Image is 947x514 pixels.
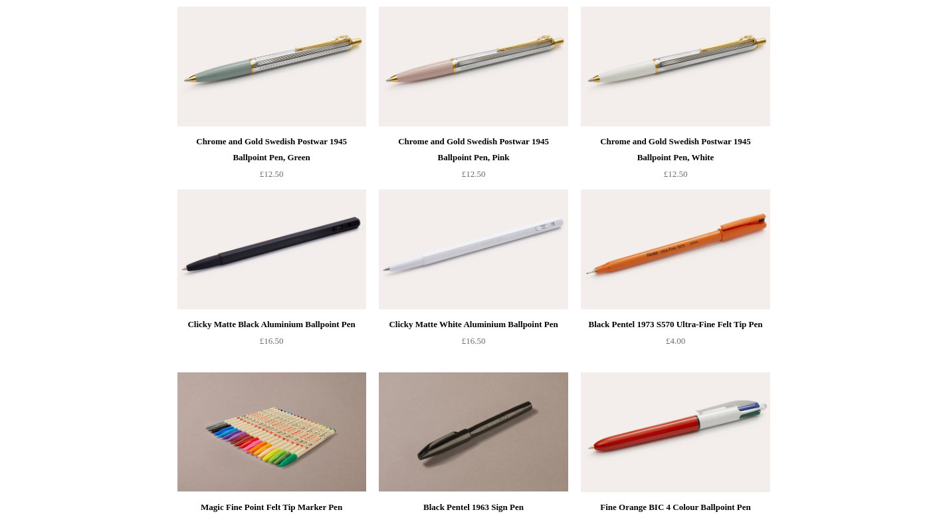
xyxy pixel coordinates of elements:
[181,317,363,332] div: Clicky Matte Black Aluminium Ballpoint Pen
[462,169,486,179] span: £12.50
[382,317,564,332] div: Clicky Matte White Aluminium Ballpoint Pen
[581,7,770,126] a: Chrome and Gold Swedish Postwar 1945 Ballpoint Pen, White Chrome and Gold Swedish Postwar 1945 Ba...
[581,317,770,371] a: Black Pentel 1973 S570 Ultra-Fine Felt Tip Pen £4.00
[181,134,363,166] div: Chrome and Gold Swedish Postwar 1945 Ballpoint Pen, Green
[379,317,568,371] a: Clicky Matte White Aluminium Ballpoint Pen £16.50
[664,169,688,179] span: £12.50
[177,372,366,492] a: Magic Fine Point Felt Tip Marker Pen Magic Fine Point Felt Tip Marker Pen
[581,190,770,309] a: Black Pentel 1973 S570 Ultra-Fine Felt Tip Pen Black Pentel 1973 S570 Ultra-Fine Felt Tip Pen
[177,134,366,188] a: Chrome and Gold Swedish Postwar 1945 Ballpoint Pen, Green £12.50
[177,372,366,492] img: Magic Fine Point Felt Tip Marker Pen
[379,7,568,126] img: Chrome and Gold Swedish Postwar 1945 Ballpoint Pen, Pink
[177,7,366,126] img: Chrome and Gold Swedish Postwar 1945 Ballpoint Pen, Green
[379,134,568,188] a: Chrome and Gold Swedish Postwar 1945 Ballpoint Pen, Pink £12.50
[177,190,366,309] img: Clicky Matte Black Aluminium Ballpoint Pen
[584,134,766,166] div: Chrome and Gold Swedish Postwar 1945 Ballpoint Pen, White
[581,7,770,126] img: Chrome and Gold Swedish Postwar 1945 Ballpoint Pen, White
[379,190,568,309] img: Clicky Matte White Aluminium Ballpoint Pen
[379,372,568,492] img: Black Pentel 1963 Sign Pen
[581,372,770,492] a: Fine Orange BIC 4 Colour Ballpoint Pen Fine Orange BIC 4 Colour Ballpoint Pen
[177,317,366,371] a: Clicky Matte Black Aluminium Ballpoint Pen £16.50
[379,7,568,126] a: Chrome and Gold Swedish Postwar 1945 Ballpoint Pen, Pink Chrome and Gold Swedish Postwar 1945 Bal...
[382,134,564,166] div: Chrome and Gold Swedish Postwar 1945 Ballpoint Pen, Pink
[260,336,284,346] span: £16.50
[666,336,685,346] span: £4.00
[462,336,486,346] span: £16.50
[581,190,770,309] img: Black Pentel 1973 S570 Ultra-Fine Felt Tip Pen
[177,190,366,309] a: Clicky Matte Black Aluminium Ballpoint Pen Clicky Matte Black Aluminium Ballpoint Pen
[581,372,770,492] img: Fine Orange BIC 4 Colour Ballpoint Pen
[379,372,568,492] a: Black Pentel 1963 Sign Pen Black Pentel 1963 Sign Pen
[584,317,766,332] div: Black Pentel 1973 S570 Ultra-Fine Felt Tip Pen
[260,169,284,179] span: £12.50
[581,134,770,188] a: Chrome and Gold Swedish Postwar 1945 Ballpoint Pen, White £12.50
[379,190,568,309] a: Clicky Matte White Aluminium Ballpoint Pen Clicky Matte White Aluminium Ballpoint Pen
[177,7,366,126] a: Chrome and Gold Swedish Postwar 1945 Ballpoint Pen, Green Chrome and Gold Swedish Postwar 1945 Ba...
